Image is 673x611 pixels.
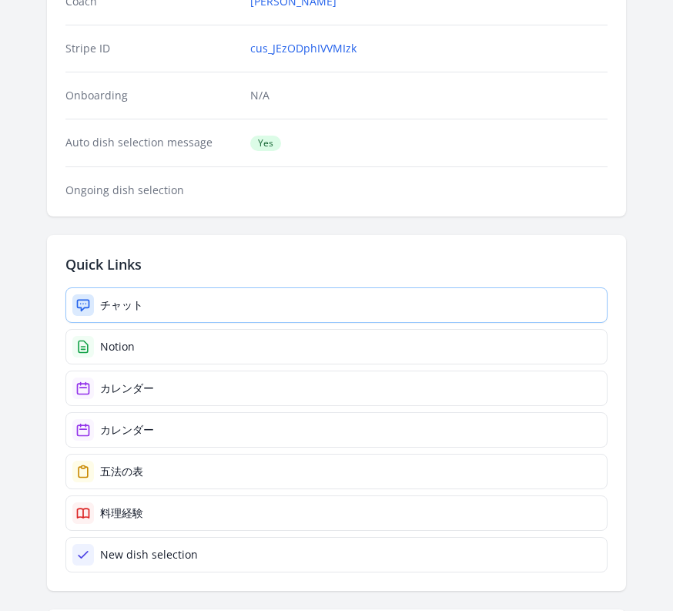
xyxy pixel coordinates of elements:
[100,339,135,354] div: Notion
[65,329,608,364] a: Notion
[65,88,238,103] dt: Onboarding
[65,287,608,323] a: チャット
[100,381,154,396] div: カレンダー
[100,464,143,479] div: 五法の表
[65,495,608,531] a: 料理経験
[65,412,608,448] a: カレンダー
[65,537,608,572] a: New dish selection
[65,135,238,151] dt: Auto dish selection message
[100,422,154,438] div: カレンダー
[100,547,198,562] div: New dish selection
[65,253,608,275] h2: Quick Links
[250,41,357,56] a: cus_JEzODphIVVMIzk
[65,41,238,56] dt: Stripe ID
[65,454,608,489] a: 五法の表
[65,371,608,406] a: カレンダー
[65,183,238,198] dt: Ongoing dish selection
[250,136,281,151] span: Yes
[250,88,608,103] p: N/A
[100,297,143,313] div: チャット
[100,505,143,521] div: 料理経験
